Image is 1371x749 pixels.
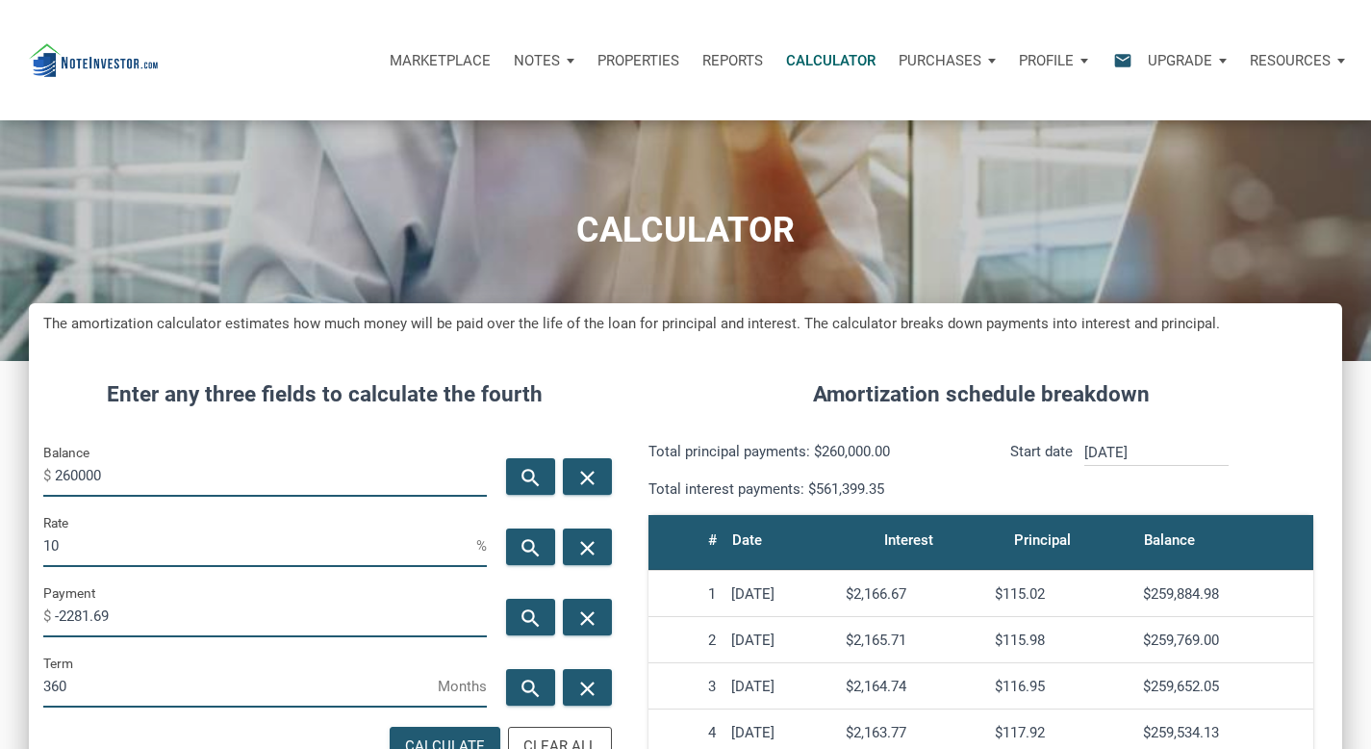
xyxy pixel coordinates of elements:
i: email [1111,49,1134,71]
div: Interest [884,527,933,554]
input: Term [43,664,438,708]
i: close [576,466,599,490]
div: [DATE] [731,724,830,741]
div: [DATE] [731,632,830,649]
a: Calculator [774,32,887,90]
button: Profile [1007,32,1100,90]
p: Upgrade [1148,52,1212,69]
p: Calculator [786,52,876,69]
button: email [1099,32,1136,90]
i: search [519,677,542,701]
label: Rate [43,511,68,534]
button: Reports [691,32,774,90]
button: Resources [1238,32,1357,90]
div: Principal [1014,527,1071,554]
div: $2,165.71 [846,632,978,649]
input: Payment [55,594,487,637]
span: $ [43,601,55,632]
button: search [506,529,555,565]
button: search [506,669,555,706]
button: close [563,529,612,565]
a: Properties [586,32,691,90]
button: close [563,599,612,635]
label: Payment [43,581,95,605]
i: search [519,536,542,560]
div: $259,884.98 [1143,585,1306,603]
span: $ [43,460,55,491]
div: $2,164.74 [846,678,978,695]
h1: CALCULATOR [14,211,1357,250]
div: $2,166.67 [846,585,978,603]
div: $117.92 [995,724,1128,741]
p: Notes [514,52,560,69]
p: Purchases [899,52,981,69]
div: $259,769.00 [1143,632,1306,649]
div: [DATE] [731,678,830,695]
button: Upgrade [1136,32,1238,90]
div: $115.02 [995,585,1128,603]
button: Purchases [887,32,1007,90]
p: Total interest payments: $561,399.35 [648,478,966,501]
label: Balance [43,441,89,464]
button: search [506,458,555,495]
p: Total principal payments: $260,000.00 [648,440,966,463]
h4: Enter any three fields to calculate the fourth [43,378,605,411]
button: search [506,599,555,635]
div: [DATE] [731,585,830,603]
p: Profile [1019,52,1074,69]
h4: Amortization schedule breakdown [634,378,1328,411]
div: $115.98 [995,632,1128,649]
img: NoteUnlimited [29,43,158,77]
div: 3 [656,678,716,695]
label: Term [43,652,73,675]
p: Properties [597,52,679,69]
i: search [519,466,542,490]
div: 4 [656,724,716,741]
input: Rate [43,524,476,567]
p: Marketplace [390,52,491,69]
i: close [576,607,599,631]
span: Months [438,671,487,702]
button: Marketplace [378,32,502,90]
h5: The amortization calculator estimates how much money will be paid over the life of the loan for p... [43,313,1328,335]
div: Balance [1144,527,1195,554]
div: $259,652.05 [1143,678,1306,695]
button: Notes [502,32,586,90]
button: close [563,458,612,495]
div: $259,534.13 [1143,724,1306,741]
span: % [476,530,487,561]
p: Reports [702,52,763,69]
input: Balance [55,453,487,497]
div: 1 [656,585,716,603]
i: close [576,536,599,560]
div: Date [732,527,762,554]
p: Start date [1010,440,1073,501]
button: close [563,669,612,706]
div: $116.95 [995,678,1128,695]
div: 2 [656,632,716,649]
p: Resources [1250,52,1331,69]
i: close [576,677,599,701]
div: # [708,527,717,554]
div: $2,163.77 [846,724,978,741]
i: search [519,607,542,631]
